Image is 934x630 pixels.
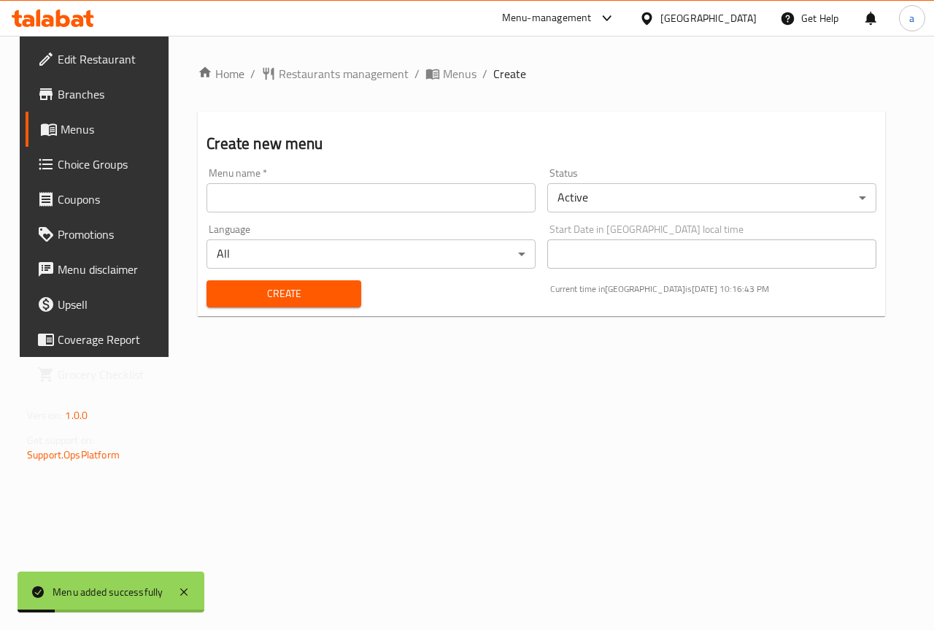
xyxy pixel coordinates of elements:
a: Promotions [26,217,176,252]
a: Support.OpsPlatform [27,445,120,464]
a: Menu disclaimer [26,252,176,287]
span: Grocery Checklist [58,366,164,383]
span: Edit Restaurant [58,50,164,68]
a: Coverage Report [26,322,176,357]
span: Version: [27,406,63,425]
li: / [414,65,420,82]
p: Current time in [GEOGRAPHIC_DATA] is [DATE] 10:16:43 PM [550,283,876,296]
span: Create [218,285,349,303]
a: Edit Restaurant [26,42,176,77]
span: Get support on: [27,431,94,450]
div: Menu-management [502,9,592,27]
span: Create [493,65,526,82]
div: Active [547,183,876,212]
span: Menus [61,120,164,138]
span: Restaurants management [279,65,409,82]
a: Restaurants management [261,65,409,82]
h2: Create new menu [207,133,876,155]
span: Menu disclaimer [58,261,164,278]
span: Menus [443,65,476,82]
input: Please enter Menu name [207,183,536,212]
span: Branches [58,85,164,103]
div: Menu added successfully [53,584,163,600]
a: Grocery Checklist [26,357,176,392]
div: All [207,239,536,269]
div: [GEOGRAPHIC_DATA] [660,10,757,26]
a: Branches [26,77,176,112]
button: Create [207,280,360,307]
li: / [482,65,487,82]
a: Menus [425,65,476,82]
span: a [909,10,914,26]
span: 1.0.0 [65,406,88,425]
a: Home [198,65,244,82]
li: / [250,65,255,82]
span: Upsell [58,296,164,313]
a: Menus [26,112,176,147]
span: Coupons [58,191,164,208]
span: Promotions [58,226,164,243]
a: Coupons [26,182,176,217]
span: Coverage Report [58,331,164,348]
a: Choice Groups [26,147,176,182]
span: Choice Groups [58,155,164,173]
a: Upsell [26,287,176,322]
nav: breadcrumb [198,65,885,82]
